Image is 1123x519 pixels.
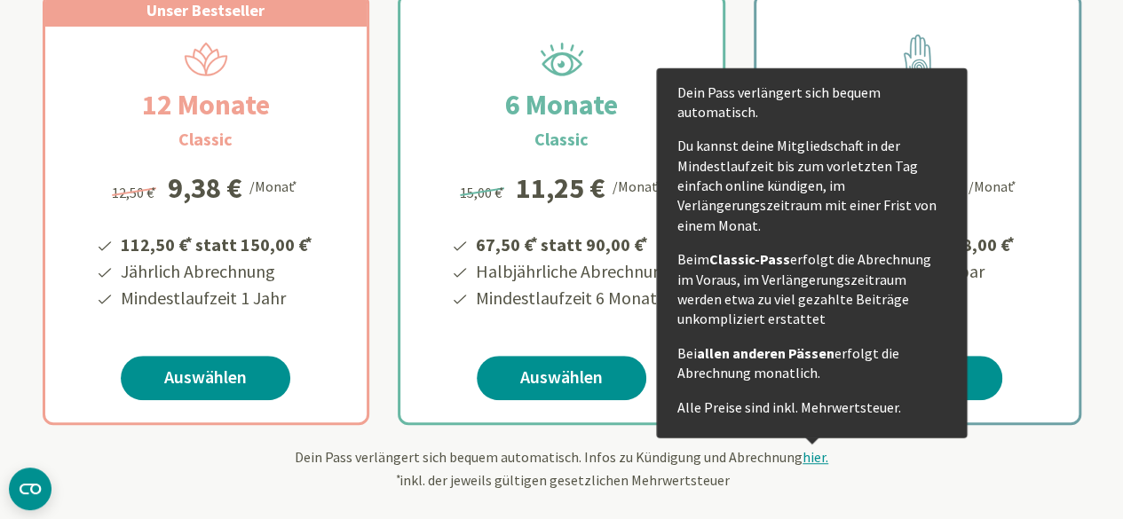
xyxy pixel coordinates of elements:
[9,468,51,510] button: CMP-Widget öffnen
[473,285,672,311] li: Mindestlaufzeit 6 Monate
[697,343,834,361] strong: allen anderen Pässen
[112,184,159,201] span: 12,50 €
[249,174,300,197] div: /Monat
[473,228,672,258] li: 67,50 € statt 90,00 €
[394,471,730,489] span: inkl. der jeweils gültigen gesetzlichen Mehrwertsteuer
[677,249,945,329] p: Beim erfolgt die Abrechnung im Voraus, im Verlängerungszeitraum werden etwa zu viel gezahlte Beit...
[99,83,312,126] h2: 12 Monate
[969,174,1019,197] div: /Monat
[477,356,646,400] a: Auswählen
[677,397,945,416] p: Alle Preise sind inkl. Mehrwertsteuer.
[118,258,315,285] li: Jährlich Abrechnung
[168,174,242,202] div: 9,38 €
[178,126,233,153] h3: Classic
[613,174,663,197] div: /Monat
[534,126,589,153] h3: Classic
[803,448,828,466] span: hier.
[473,258,672,285] li: Halbjährliche Abrechnung
[121,356,290,400] a: Auswählen
[43,446,1081,491] div: Dein Pass verlängert sich bequem automatisch. Infos zu Kündigung und Abrechnung
[677,82,945,122] p: Dein Pass verlängert sich bequem automatisch.
[460,184,507,201] span: 15,00 €
[709,250,790,268] strong: Classic-Pass
[677,342,945,382] p: Bei erfolgt die Abrechnung monatlich.
[677,136,945,235] p: Du kannst deine Mitgliedschaft in der Mindestlaufzeit bis zum vorletzten Tag einfach online kündi...
[118,228,315,258] li: 112,50 € statt 150,00 €
[463,83,660,126] h2: 6 Monate
[516,174,605,202] div: 11,25 €
[118,285,315,311] li: Mindestlaufzeit 1 Jahr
